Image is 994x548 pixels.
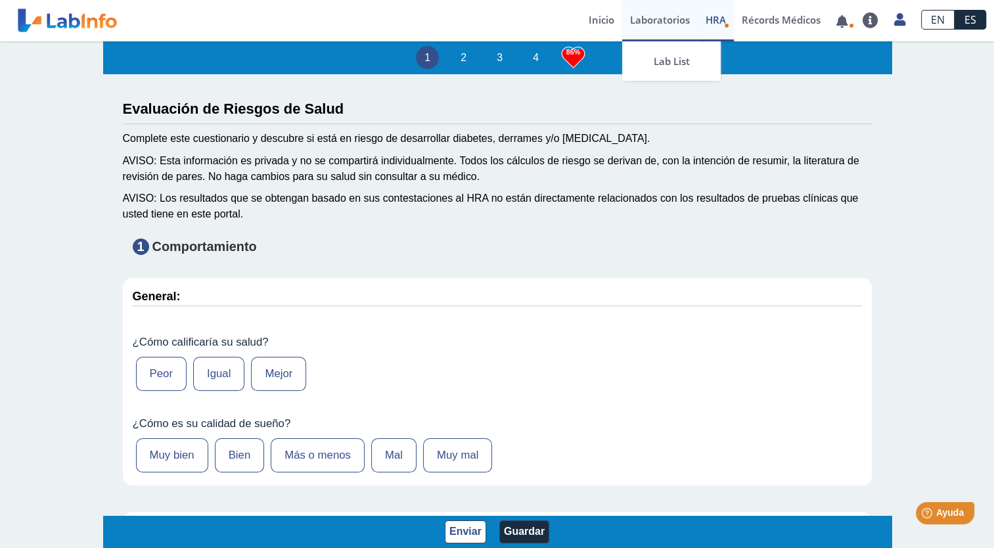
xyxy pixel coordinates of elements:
[921,10,955,30] a: EN
[371,438,417,472] label: Mal
[133,417,862,430] label: ¿Cómo es su calidad de sueño?
[123,101,872,117] h3: Evaluación de Riesgos de Salud
[706,13,726,26] span: HRA
[955,10,986,30] a: ES
[133,239,149,255] span: 1
[215,438,265,472] label: Bien
[271,438,365,472] label: Más o menos
[123,191,872,222] div: AVISO: Los resultados que se obtengan basado en sus contestaciones al HRA no están directamente r...
[877,497,980,534] iframe: Help widget launcher
[445,520,486,543] button: Enviar
[193,357,244,391] label: Igual
[488,46,511,69] li: 3
[136,357,187,391] label: Peor
[123,153,872,185] div: AVISO: Esta información es privada y no se compartirá individualmente. Todos los cálculos de ries...
[622,41,721,81] a: Lab List
[133,336,862,349] label: ¿Cómo calificaría su salud?
[133,290,181,303] strong: General:
[452,46,475,69] li: 2
[251,357,306,391] label: Mejor
[136,438,208,472] label: Muy bien
[152,239,257,254] strong: Comportamiento
[123,131,872,147] div: Complete este cuestionario y descubre si está en riesgo de desarrollar diabetes, derrames y/o [ME...
[499,520,549,543] button: Guardar
[524,46,547,69] li: 4
[562,44,585,60] h3: 86%
[416,46,439,69] li: 1
[423,438,492,472] label: Muy mal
